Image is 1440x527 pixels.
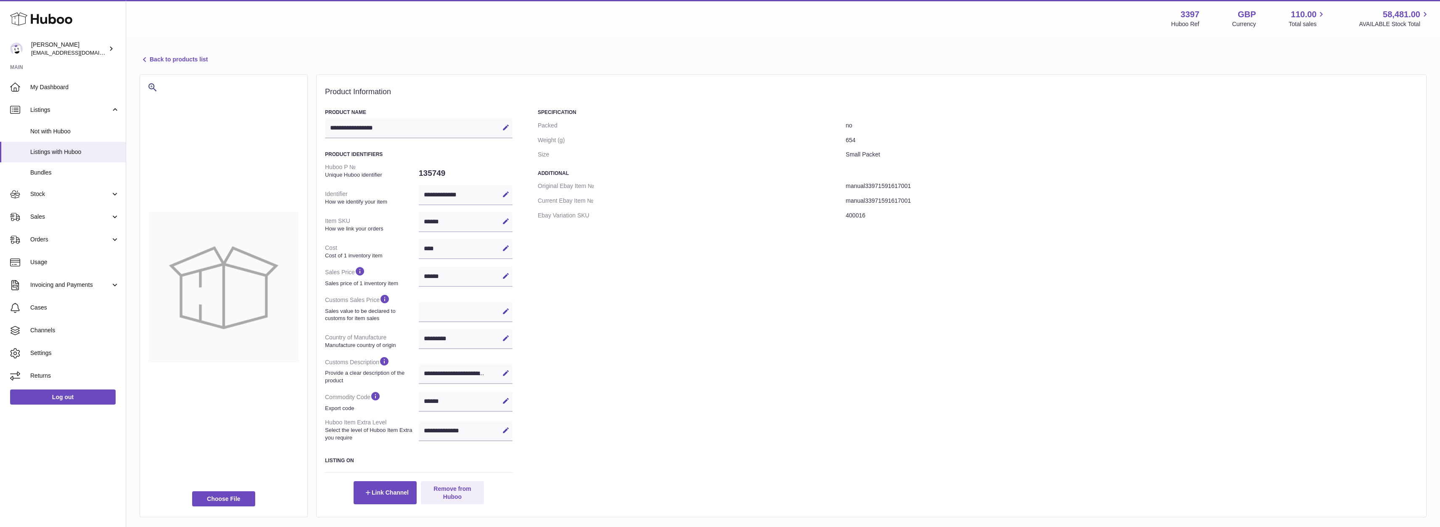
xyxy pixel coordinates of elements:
[846,208,1418,223] dd: 400016
[30,326,119,334] span: Channels
[30,127,119,135] span: Not with Huboo
[31,41,107,57] div: [PERSON_NAME]
[325,387,419,415] dt: Commodity Code
[538,147,846,162] dt: Size
[325,214,419,236] dt: Item SKU
[325,307,417,322] strong: Sales value to be declared to customs for item sales
[192,491,255,506] span: Choose File
[148,212,299,363] img: no-photo-large.jpg
[325,171,417,179] strong: Unique Huboo identifier
[325,415,419,445] dt: Huboo Item Extra Level
[30,213,111,221] span: Sales
[1181,9,1200,20] strong: 3397
[30,349,119,357] span: Settings
[325,405,417,412] strong: Export code
[325,457,513,464] h3: Listing On
[421,481,484,504] button: Remove from Huboo
[10,389,116,405] a: Log out
[31,49,124,56] span: [EMAIL_ADDRESS][DOMAIN_NAME]
[10,42,23,55] img: internalAdmin-3397@internal.huboo.com
[30,106,111,114] span: Listings
[325,426,417,441] strong: Select the level of Huboo Item Extra you require
[325,198,417,206] strong: How we identify your item
[325,187,419,209] dt: Identifier
[30,83,119,91] span: My Dashboard
[538,133,846,148] dt: Weight (g)
[325,151,513,158] h3: Product Identifiers
[325,109,513,116] h3: Product Name
[325,352,419,387] dt: Customs Description
[538,179,846,193] dt: Original Ebay Item №
[1291,9,1316,20] span: 110.00
[325,369,417,384] strong: Provide a clear description of the product
[538,109,1418,116] h3: Specification
[325,87,1418,97] h2: Product Information
[325,225,417,233] strong: How we link your orders
[30,281,111,289] span: Invoicing and Payments
[538,193,846,208] dt: Current Ebay Item №
[325,262,419,290] dt: Sales Price
[846,133,1418,148] dd: 654
[846,118,1418,133] dd: no
[538,170,1418,177] h3: Additional
[846,147,1418,162] dd: Small Packet
[325,330,419,352] dt: Country of Manufacture
[538,118,846,133] dt: Packed
[30,148,119,156] span: Listings with Huboo
[325,290,419,325] dt: Customs Sales Price
[325,342,417,349] strong: Manufacture country of origin
[30,372,119,380] span: Returns
[846,179,1418,193] dd: manual33971591617001
[1289,20,1326,28] span: Total sales
[1359,9,1430,28] a: 58,481.00 AVAILABLE Stock Total
[30,304,119,312] span: Cases
[1289,9,1326,28] a: 110.00 Total sales
[354,481,417,504] button: Link Channel
[30,258,119,266] span: Usage
[419,164,513,182] dd: 135749
[1359,20,1430,28] span: AVAILABLE Stock Total
[1232,20,1256,28] div: Currency
[846,193,1418,208] dd: manual33971591617001
[30,236,111,244] span: Orders
[325,280,417,287] strong: Sales price of 1 inventory item
[140,55,208,65] a: Back to products list
[1171,20,1200,28] div: Huboo Ref
[325,160,419,182] dt: Huboo P №
[325,241,419,262] dt: Cost
[538,208,846,223] dt: Ebay Variation SKU
[325,252,417,260] strong: Cost of 1 inventory item
[1238,9,1256,20] strong: GBP
[30,190,111,198] span: Stock
[1383,9,1420,20] span: 58,481.00
[30,169,119,177] span: Bundles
